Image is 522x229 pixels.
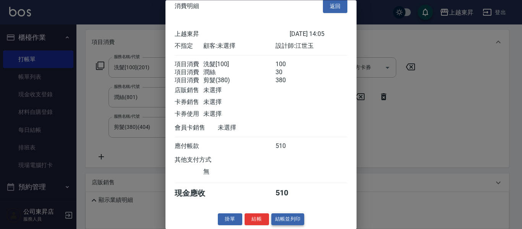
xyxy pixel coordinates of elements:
[271,214,305,226] button: 結帳並列印
[276,188,304,199] div: 510
[175,188,218,199] div: 現金應收
[175,124,218,132] div: 會員卡銷售
[203,99,275,107] div: 未選擇
[175,99,203,107] div: 卡券銷售
[276,69,304,77] div: 30
[218,214,242,226] button: 掛單
[203,69,275,77] div: 潤絲
[203,42,275,50] div: 顧客: 未選擇
[175,61,203,69] div: 項目消費
[203,168,275,176] div: 無
[276,42,347,50] div: 設計師: 江世玉
[175,69,203,77] div: 項目消費
[276,77,304,85] div: 380
[175,156,232,164] div: 其他支付方式
[203,87,275,95] div: 未選擇
[276,61,304,69] div: 100
[175,31,290,39] div: 上越東昇
[175,87,203,95] div: 店販銷售
[245,214,269,226] button: 結帳
[203,61,275,69] div: 洗髮[100]
[203,77,275,85] div: 剪髮(380)
[175,42,203,50] div: 不指定
[218,124,290,132] div: 未選擇
[203,110,275,119] div: 未選擇
[290,31,347,39] div: [DATE] 14:05
[175,110,203,119] div: 卡券使用
[175,2,199,10] span: 消費明細
[175,143,203,151] div: 應付帳款
[175,77,203,85] div: 項目消費
[276,143,304,151] div: 510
